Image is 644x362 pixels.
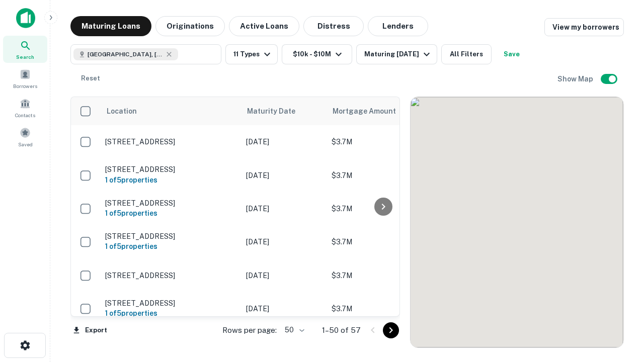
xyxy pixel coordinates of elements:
p: $3.7M [332,203,432,214]
button: Lenders [368,16,428,36]
p: [STREET_ADDRESS] [105,165,236,174]
iframe: Chat Widget [594,249,644,298]
p: [DATE] [246,136,321,147]
p: [DATE] [246,270,321,281]
p: $3.7M [332,170,432,181]
a: Saved [3,123,47,150]
p: $3.7M [332,303,432,314]
button: 11 Types [225,44,278,64]
span: Saved [18,140,33,148]
p: [DATE] [246,170,321,181]
span: Location [106,105,137,117]
p: [STREET_ADDRESS] [105,271,236,280]
p: [STREET_ADDRESS] [105,137,236,146]
th: Location [100,97,241,125]
button: $10k - $10M [282,44,352,64]
img: capitalize-icon.png [16,8,35,28]
p: $3.7M [332,136,432,147]
button: Maturing Loans [70,16,151,36]
button: All Filters [441,44,492,64]
p: 1–50 of 57 [322,324,361,336]
h6: Show Map [557,73,595,84]
p: [DATE] [246,203,321,214]
p: $3.7M [332,270,432,281]
span: Contacts [15,111,35,119]
a: View my borrowers [544,18,624,36]
h6: 1 of 5 properties [105,241,236,252]
span: Maturity Date [247,105,308,117]
h6: 1 of 5 properties [105,174,236,186]
button: Save your search to get updates of matches that match your search criteria. [496,44,528,64]
button: Go to next page [383,322,399,338]
div: 0 0 [411,97,623,347]
button: Reset [74,68,107,88]
div: 50 [281,323,306,337]
p: Rows per page: [222,324,277,336]
span: [GEOGRAPHIC_DATA], [GEOGRAPHIC_DATA] [88,50,163,59]
button: Originations [155,16,225,36]
a: Contacts [3,94,47,121]
h6: 1 of 5 properties [105,308,236,319]
button: Export [70,323,110,338]
th: Mortgage Amount [327,97,437,125]
span: Borrowers [13,82,37,90]
p: [STREET_ADDRESS] [105,199,236,208]
p: [STREET_ADDRESS] [105,232,236,241]
button: Active Loans [229,16,299,36]
h6: 1 of 5 properties [105,208,236,219]
a: Search [3,36,47,63]
p: [STREET_ADDRESS] [105,299,236,308]
button: Maturing [DATE] [356,44,437,64]
div: Maturing [DATE] [364,48,433,60]
button: Distress [303,16,364,36]
p: [DATE] [246,236,321,247]
th: Maturity Date [241,97,327,125]
p: [DATE] [246,303,321,314]
span: Mortgage Amount [333,105,409,117]
span: Search [16,53,34,61]
p: $3.7M [332,236,432,247]
a: Borrowers [3,65,47,92]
